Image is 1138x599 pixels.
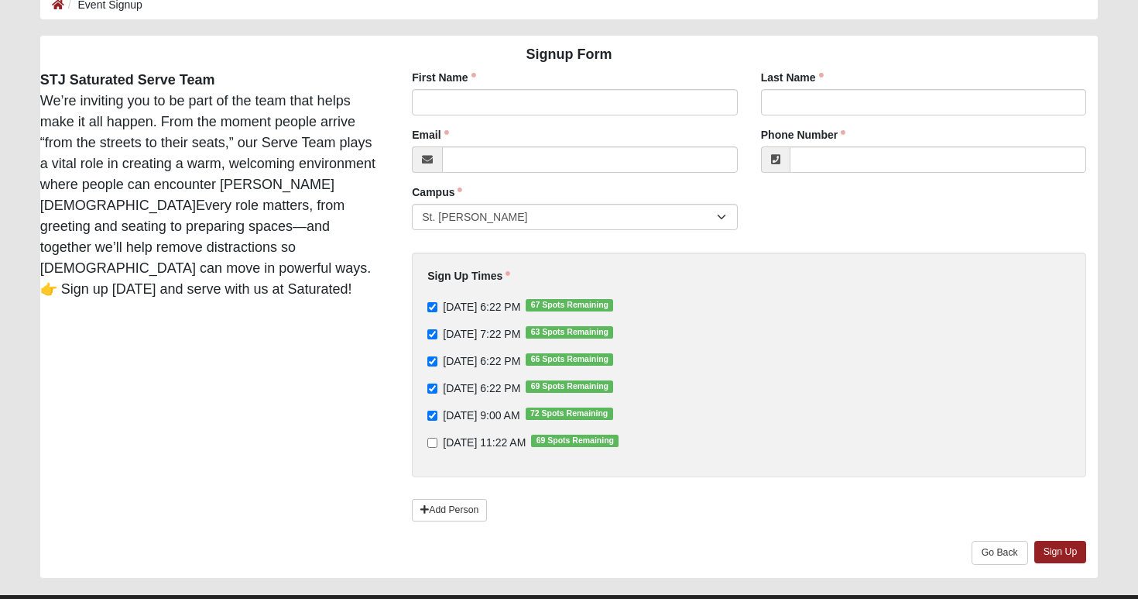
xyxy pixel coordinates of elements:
[443,436,526,449] span: [DATE] 11:22 AM
[526,299,613,312] span: 67 Spots Remaining
[427,329,437,339] input: [DATE] 7:22 PM63 Spots Remaining
[1034,541,1087,563] a: Sign Up
[427,384,437,394] input: [DATE] 6:22 PM69 Spots Remaining
[761,127,846,143] label: Phone Number
[412,70,475,85] label: First Name
[531,435,619,447] span: 69 Spots Remaining
[412,127,448,143] label: Email
[427,268,510,284] label: Sign Up Times
[443,328,520,340] span: [DATE] 7:22 PM
[443,301,520,313] span: [DATE] 6:22 PM
[427,302,437,312] input: [DATE] 6:22 PM67 Spots Remaining
[443,409,519,422] span: [DATE] 9:00 AM
[40,72,215,88] strong: STJ Saturated Serve Team
[29,70,389,300] div: We’re inviting you to be part of the team that helps make it all happen. From the moment people a...
[427,438,437,448] input: [DATE] 11:22 AM69 Spots Remaining
[443,382,520,394] span: [DATE] 6:22 PM
[412,184,462,200] label: Campus
[443,355,520,367] span: [DATE] 6:22 PM
[526,326,613,339] span: 63 Spots Remaining
[526,408,613,420] span: 72 Spots Remaining
[427,356,437,367] input: [DATE] 6:22 PM66 Spots Remaining
[761,70,824,85] label: Last Name
[412,499,487,522] a: Add Person
[526,380,613,393] span: 69 Spots Remaining
[40,46,1099,64] h4: Signup Form
[972,541,1028,565] a: Go Back
[427,411,437,421] input: [DATE] 9:00 AM72 Spots Remaining
[526,353,613,366] span: 66 Spots Remaining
